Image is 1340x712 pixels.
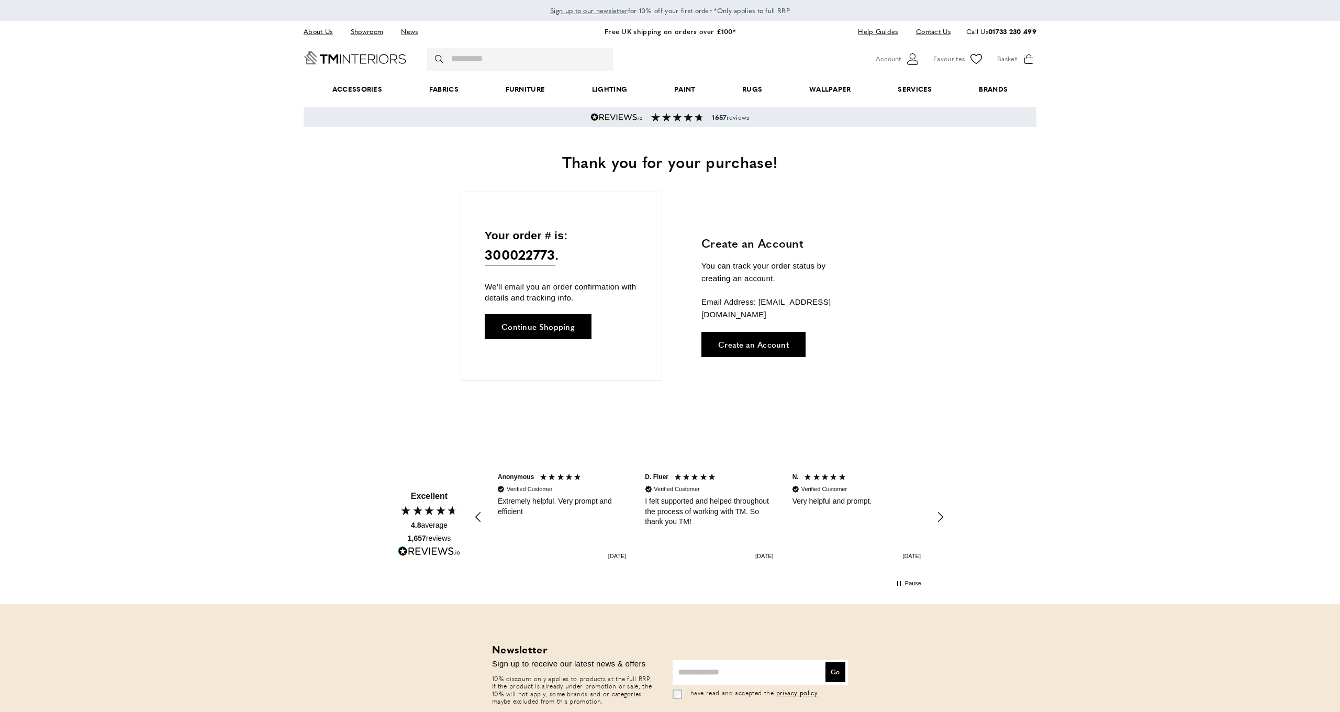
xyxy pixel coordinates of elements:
div: [DATE] [755,552,774,560]
a: Free UK shipping on orders over £100* [605,26,735,36]
a: Go to Home page [304,51,406,64]
div: Review by Anonymous, 5 out of 5 stars [488,467,635,568]
span: I have read and accepted the [686,688,774,697]
strong: Newsletter [492,641,548,657]
span: Accessories [309,73,406,105]
a: Paint [651,73,719,105]
p: You can track your order status by creating an account. [701,260,856,285]
span: Sign up to our newsletter [550,6,628,15]
p: Sign up to receive our latest news & offers [492,658,657,670]
a: Furniture [482,73,568,105]
p: 10% discount only applies to products at the full RRP, if the product is already under promotion ... [492,675,657,706]
div: REVIEWS.io Carousel Scroll Right [928,505,953,530]
a: Contact Us [908,25,951,39]
div: 5 Stars [539,473,585,484]
a: privacy policy [776,688,818,697]
div: D. Fluer [645,473,668,482]
div: [DATE] [902,552,921,560]
a: Brands [956,73,1031,105]
div: REVIEWS.io Carousel Scroll Left [466,505,491,530]
div: 5 Stars [803,473,849,484]
a: Showroom [343,25,391,39]
div: Review by J., 5 out of 5 stars [930,467,1077,568]
div: N. [792,473,799,482]
a: Create an Account [701,332,806,357]
p: Email Address: [EMAIL_ADDRESS][DOMAIN_NAME] [701,296,856,321]
a: Help Guides [850,25,906,39]
div: 4.80 Stars [400,505,459,516]
img: Reviews section [651,113,703,121]
span: Account [876,53,901,64]
div: Pause carousel [896,579,921,588]
a: Lighting [568,73,651,105]
div: Excellent [411,491,448,502]
div: I felt supported and helped throughout the process of working with TM. So thank you TM! [645,496,773,527]
img: Reviews.io 5 stars [590,113,643,121]
span: 300022773 [485,244,555,265]
a: About Us [304,25,340,39]
strong: 1657 [712,113,726,122]
div: Customer reviews [488,457,930,578]
span: Create an Account [718,340,789,348]
div: Verified Customer [654,485,699,493]
div: Anonymous [498,473,534,482]
div: Verified Customer [507,485,552,493]
p: Call Us [966,26,1036,37]
a: News [393,25,426,39]
button: Customer Account [876,51,920,67]
div: [DATE] [608,552,627,560]
a: Sign up to our newsletter [550,5,628,16]
span: Continue Shopping [501,322,575,330]
a: Wallpaper [786,73,874,105]
div: 5 Stars [674,473,719,484]
a: Rugs [719,73,786,105]
a: 01733 230 499 [988,26,1036,36]
a: Read more reviews on REVIEWS.io [398,546,461,560]
span: Thank you for your purchase! [562,150,778,173]
div: Verified Customer [801,485,847,493]
h3: Create an Account [701,235,856,251]
a: Favourites [933,51,984,67]
form: Subscribe to Newsletter [673,660,848,699]
span: 4.8 [411,521,421,529]
div: Review by N., 5 out of 5 stars [783,467,930,568]
div: Extremely helpful. Very prompt and efficient [498,496,626,517]
a: Continue Shopping [485,314,591,339]
div: Pause [905,580,921,587]
span: for 10% off your first order *Only applies to full RRP [550,6,790,15]
div: average [411,520,448,531]
p: Your order # is: . [485,227,638,266]
p: We'll email you an order confirmation with details and tracking info. [485,281,638,303]
a: Fabrics [406,73,482,105]
button: Search [435,48,445,71]
div: reviews [408,533,451,544]
div: Customer reviews carousel with auto-scroll controls [466,457,953,578]
a: Services [875,73,956,105]
span: reviews [712,113,749,121]
span: 1,657 [408,534,426,542]
span: Favourites [933,53,965,64]
div: Review by D. Fluer, 5 out of 5 stars [635,467,783,568]
div: Very helpful and prompt. [792,496,921,507]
